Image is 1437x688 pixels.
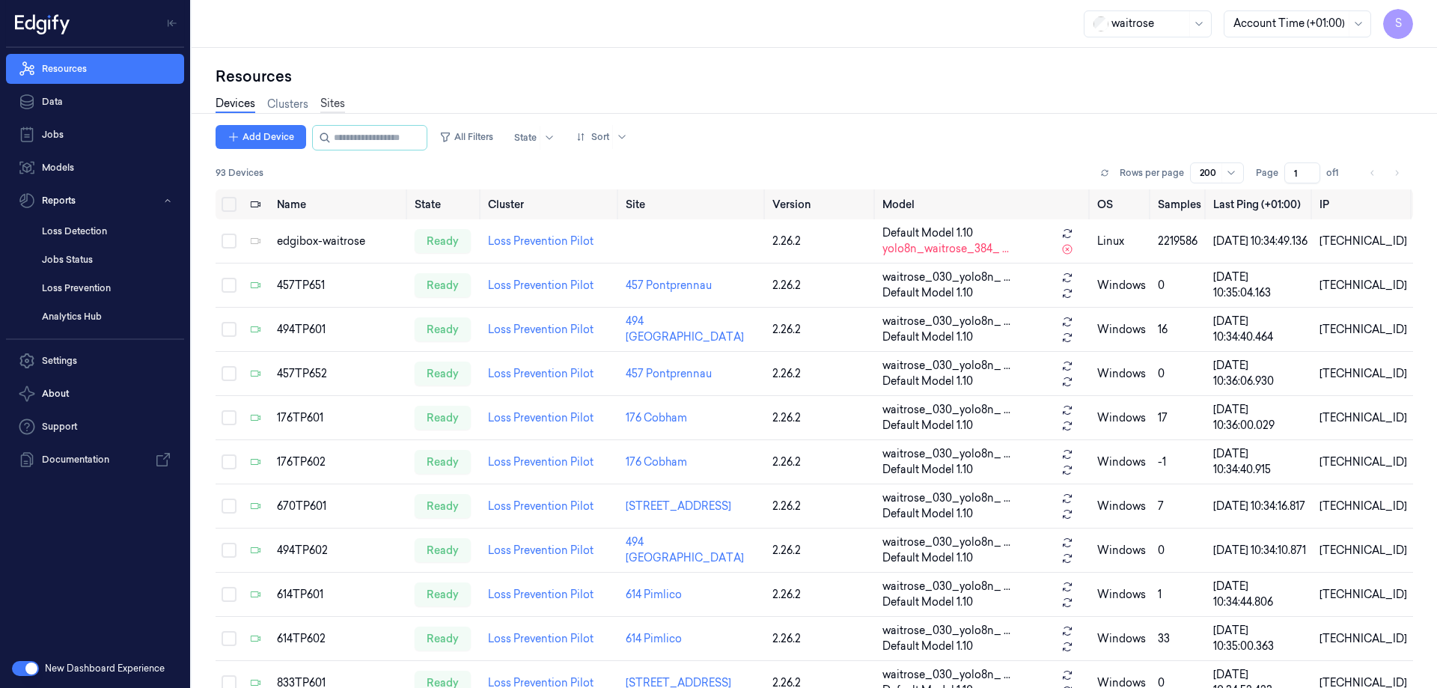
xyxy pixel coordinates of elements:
[277,631,403,647] div: 614TP602
[1158,631,1201,647] div: 33
[415,582,471,606] div: ready
[415,317,471,341] div: ready
[1319,322,1407,338] div: [TECHNICAL_ID]
[1213,499,1308,514] div: [DATE] 10:34:16.817
[626,535,744,564] a: 494 [GEOGRAPHIC_DATA]
[1213,579,1308,610] div: [DATE] 10:34:44.806
[1326,166,1350,180] span: of 1
[882,506,973,522] span: Default Model 1.10
[415,273,471,297] div: ready
[6,120,184,150] a: Jobs
[882,374,973,389] span: Default Model 1.10
[1213,402,1308,433] div: [DATE] 10:36:00.029
[772,543,870,558] div: 2.26.2
[415,627,471,651] div: ready
[271,189,409,219] th: Name
[882,550,973,566] span: Default Model 1.10
[1097,587,1146,603] p: windows
[488,455,594,469] a: Loss Prevention Pilot
[626,632,682,645] a: 614 Pimlico
[882,579,1010,594] span: waitrose_030_yolo8n_ ...
[1097,454,1146,470] p: windows
[488,323,594,336] a: Loss Prevention Pilot
[882,639,973,654] span: Default Model 1.10
[1319,454,1407,470] div: [TECHNICAL_ID]
[1158,322,1201,338] div: 16
[482,189,620,219] th: Cluster
[30,219,184,244] a: Loss Detection
[876,189,1091,219] th: Model
[626,588,682,601] a: 614 Pimlico
[1158,366,1201,382] div: 0
[1213,314,1308,345] div: [DATE] 10:34:40.464
[216,125,306,149] button: Add Device
[766,189,876,219] th: Version
[488,544,594,557] a: Loss Prevention Pilot
[882,402,1010,418] span: waitrose_030_yolo8n_ ...
[772,454,870,470] div: 2.26.2
[1319,366,1407,382] div: [TECHNICAL_ID]
[626,367,712,380] a: 457 Pontprennau
[277,322,403,338] div: 494TP601
[882,418,973,433] span: Default Model 1.10
[6,445,184,475] a: Documentation
[1319,410,1407,426] div: [TECHNICAL_ID]
[626,411,687,424] a: 176 Cobham
[433,125,499,149] button: All Filters
[216,66,1413,87] div: Resources
[626,278,712,292] a: 457 Pontprennau
[1097,631,1146,647] p: windows
[772,366,870,382] div: 2.26.2
[1158,587,1201,603] div: 1
[1097,499,1146,514] p: windows
[222,631,237,646] button: Select row
[882,535,1010,550] span: waitrose_030_yolo8n_ ...
[6,412,184,442] a: Support
[6,379,184,409] button: About
[222,234,237,249] button: Select row
[1319,631,1407,647] div: [TECHNICAL_ID]
[488,499,594,513] a: Loss Prevention Pilot
[222,499,237,514] button: Select row
[1097,366,1146,382] p: windows
[415,494,471,518] div: ready
[6,186,184,216] button: Reports
[1383,9,1413,39] span: S
[1256,166,1278,180] span: Page
[1319,499,1407,514] div: [TECHNICAL_ID]
[277,499,403,514] div: 670TP601
[488,588,594,601] a: Loss Prevention Pilot
[222,410,237,425] button: Select row
[1213,270,1308,301] div: [DATE] 10:35:04.163
[488,367,594,380] a: Loss Prevention Pilot
[222,322,237,337] button: Select row
[415,406,471,430] div: ready
[277,234,403,249] div: edgibox-waitrose
[488,278,594,292] a: Loss Prevention Pilot
[1158,234,1201,249] div: 2219586
[277,410,403,426] div: 176TP601
[415,229,471,253] div: ready
[277,278,403,293] div: 457TP651
[882,285,973,301] span: Default Model 1.10
[1097,410,1146,426] p: windows
[882,594,973,610] span: Default Model 1.10
[882,462,973,478] span: Default Model 1.10
[1158,454,1201,470] div: -1
[882,314,1010,329] span: waitrose_030_yolo8n_ ...
[1152,189,1207,219] th: Samples
[30,247,184,273] a: Jobs Status
[488,411,594,424] a: Loss Prevention Pilot
[1091,189,1152,219] th: OS
[415,450,471,474] div: ready
[160,11,184,35] button: Toggle Navigation
[1213,234,1308,249] div: [DATE] 10:34:49.136
[30,275,184,301] a: Loss Prevention
[277,454,403,470] div: 176TP602
[882,270,1010,285] span: waitrose_030_yolo8n_ ...
[1319,234,1407,249] div: [TECHNICAL_ID]
[1213,543,1308,558] div: [DATE] 10:34:10.871
[1097,322,1146,338] p: windows
[415,538,471,562] div: ready
[409,189,482,219] th: State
